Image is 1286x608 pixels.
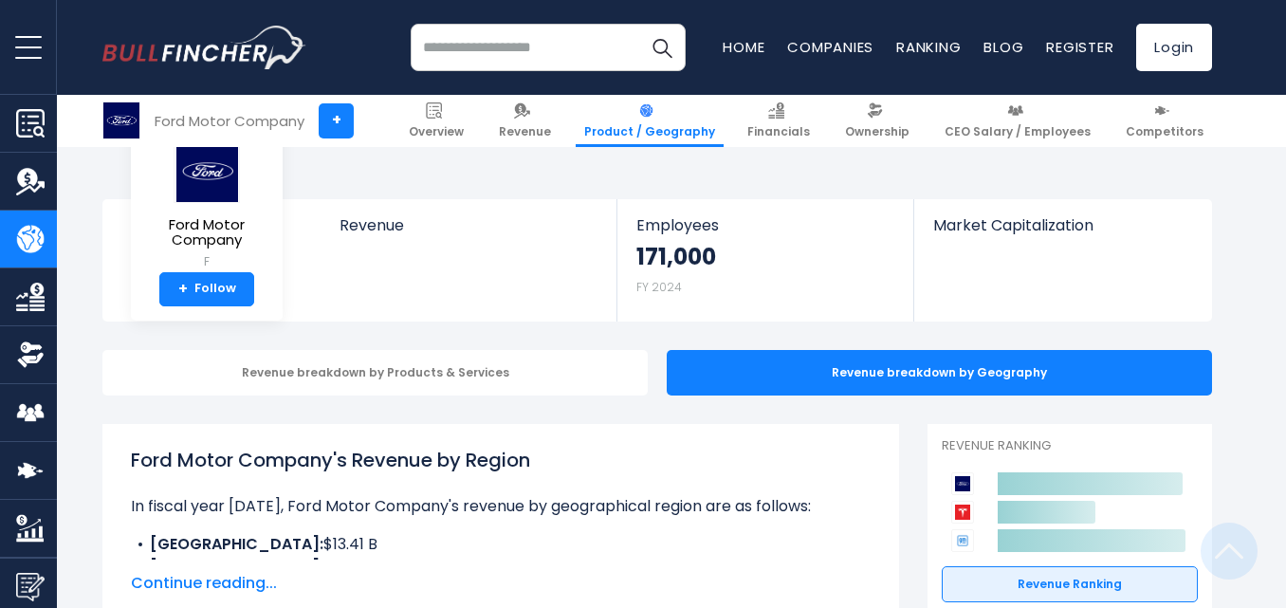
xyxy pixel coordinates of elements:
[845,124,909,139] span: Ownership
[1126,124,1203,139] span: Competitors
[102,26,306,69] a: Go to homepage
[636,279,682,295] small: FY 2024
[131,446,871,474] h1: Ford Motor Company's Revenue by Region
[667,350,1212,396] div: Revenue breakdown by Geography
[933,216,1191,234] span: Market Capitalization
[102,26,306,69] img: bullfincher logo
[321,199,617,267] a: Revenue
[942,438,1198,454] p: Revenue Ranking
[747,124,810,139] span: Financials
[936,95,1099,147] a: CEO Salary / Employees
[945,124,1091,139] span: CEO Salary / Employees
[103,102,139,138] img: F logo
[159,272,254,306] a: +Follow
[942,566,1198,602] a: Revenue Ranking
[896,37,961,57] a: Ranking
[174,139,240,203] img: F logo
[150,556,323,578] b: [GEOGRAPHIC_DATA]:
[400,95,472,147] a: Overview
[150,533,323,555] b: [GEOGRAPHIC_DATA]:
[146,253,267,270] small: F
[1136,24,1212,71] a: Login
[1117,95,1212,147] a: Competitors
[155,110,304,132] div: Ford Motor Company
[951,529,974,552] img: General Motors Company competitors logo
[1046,37,1113,57] a: Register
[584,124,715,139] span: Product / Geography
[914,199,1210,267] a: Market Capitalization
[409,124,464,139] span: Overview
[638,24,686,71] button: Search
[576,95,724,147] a: Product / Geography
[340,216,598,234] span: Revenue
[131,533,871,556] li: $13.41 B
[146,217,267,249] span: Ford Motor Company
[951,501,974,524] img: Tesla competitors logo
[787,37,873,57] a: Companies
[319,103,354,138] a: +
[951,472,974,495] img: Ford Motor Company competitors logo
[636,242,716,271] strong: 171,000
[102,350,648,396] div: Revenue breakdown by Products & Services
[617,199,912,322] a: Employees 171,000 FY 2024
[836,95,918,147] a: Ownership
[145,138,268,272] a: Ford Motor Company F
[723,37,764,57] a: Home
[739,95,818,147] a: Financials
[16,341,45,369] img: Ownership
[131,556,871,579] li: $2.63 B
[499,124,551,139] span: Revenue
[131,572,871,595] span: Continue reading...
[636,216,893,234] span: Employees
[983,37,1023,57] a: Blog
[131,495,871,518] p: In fiscal year [DATE], Ford Motor Company's revenue by geographical region are as follows:
[178,281,188,298] strong: +
[490,95,560,147] a: Revenue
